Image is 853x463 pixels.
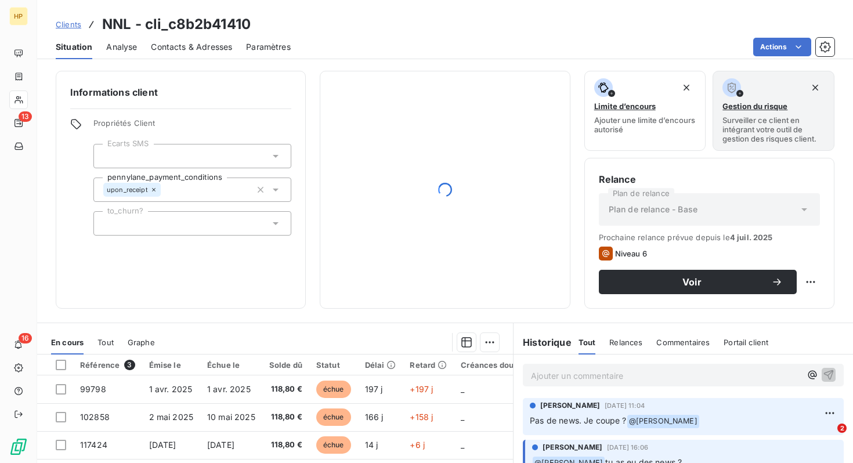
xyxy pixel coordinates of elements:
img: Logo LeanPay [9,437,28,456]
span: _ [461,384,464,394]
span: Contacts & Adresses [151,41,232,53]
h6: Historique [514,335,572,349]
span: Commentaires [656,338,710,347]
span: +158 j [410,412,433,422]
span: 118,80 € [269,411,302,423]
div: HP [9,7,28,26]
span: Prochaine relance prévue depuis le [599,233,820,242]
span: 2 mai 2025 [149,412,194,422]
span: [PERSON_NAME] [540,400,600,411]
span: Relances [609,338,642,347]
span: Plan de relance - Base [609,204,697,215]
span: Ajouter une limite d’encours autorisé [594,115,696,134]
span: 102858 [80,412,110,422]
span: +6 j [410,440,425,450]
span: 117424 [80,440,107,450]
div: Retard [410,360,447,370]
span: @ [PERSON_NAME] [627,415,699,428]
span: Tout [579,338,596,347]
span: 10 mai 2025 [207,412,255,422]
span: [PERSON_NAME] [543,442,602,453]
span: 118,80 € [269,439,302,451]
span: Situation [56,41,92,53]
span: [DATE] [149,440,176,450]
div: Référence [80,360,135,370]
div: Délai [365,360,396,370]
h6: Relance [599,172,820,186]
span: 197 j [365,384,383,394]
input: Ajouter une valeur [103,218,113,229]
iframe: Intercom live chat [814,424,841,451]
button: Limite d’encoursAjouter une limite d’encours autorisé [584,71,706,151]
span: Propriétés Client [93,118,291,135]
span: 1 avr. 2025 [149,384,193,394]
span: En cours [51,338,84,347]
input: Ajouter une valeur [103,151,113,161]
span: [DATE] 16:06 [607,444,648,451]
h3: NNL - cli_c8b2b41410 [102,14,251,35]
span: échue [316,408,351,426]
h6: Informations client [70,85,291,99]
span: _ [461,440,464,450]
span: Surveiller ce client en intégrant votre outil de gestion des risques client. [722,115,825,143]
span: +197 j [410,384,433,394]
div: Émise le [149,360,194,370]
span: 2 [837,424,847,433]
button: Actions [753,38,811,56]
span: [DATE] 11:04 [605,402,645,409]
input: Ajouter une valeur [161,185,170,195]
div: Échue le [207,360,255,370]
span: 99798 [80,384,106,394]
span: 166 j [365,412,384,422]
div: Statut [316,360,351,370]
span: upon_receipt [107,186,148,193]
div: Solde dû [269,360,302,370]
span: Portail client [724,338,768,347]
span: 16 [19,333,32,343]
button: Gestion du risqueSurveiller ce client en intégrant votre outil de gestion des risques client. [713,71,834,151]
button: Voir [599,270,797,294]
div: Créances douteuses [461,360,539,370]
span: Niveau 6 [615,249,647,258]
span: Tout [97,338,114,347]
span: Paramètres [246,41,291,53]
span: 118,80 € [269,384,302,395]
span: Gestion du risque [722,102,787,111]
span: Analyse [106,41,137,53]
span: _ [461,412,464,422]
a: Clients [56,19,81,30]
span: Graphe [128,338,155,347]
span: 4 juil. 2025 [730,233,773,242]
span: Pas de news. Je coupe ? [530,415,626,425]
span: 3 [124,360,135,370]
span: 14 j [365,440,378,450]
span: Clients [56,20,81,29]
span: échue [316,381,351,398]
span: Limite d’encours [594,102,656,111]
span: 1 avr. 2025 [207,384,251,394]
span: Voir [613,277,771,287]
span: échue [316,436,351,454]
span: [DATE] [207,440,234,450]
span: 13 [19,111,32,122]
